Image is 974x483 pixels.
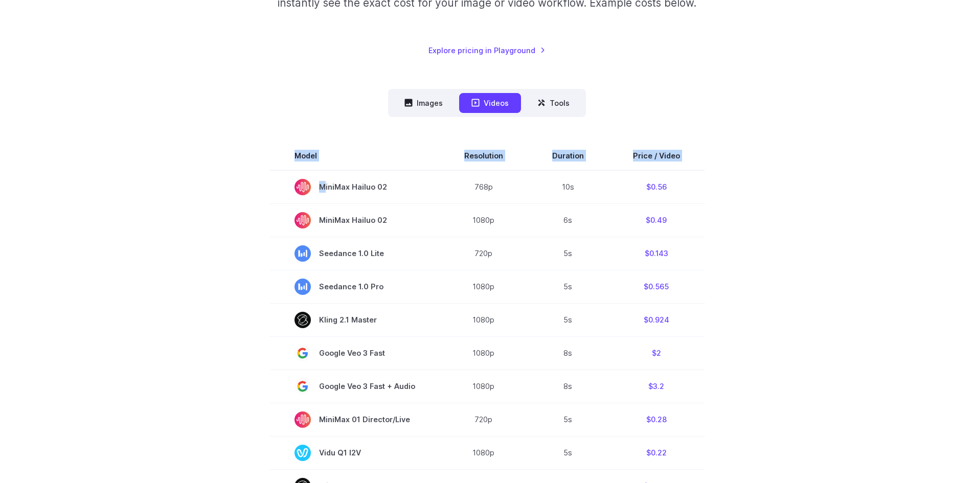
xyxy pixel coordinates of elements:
td: 1080p [440,270,528,303]
span: Kling 2.1 Master [295,312,415,328]
td: 5s [528,270,608,303]
span: MiniMax 01 Director/Live [295,411,415,428]
span: MiniMax Hailuo 02 [295,212,415,228]
td: $0.565 [608,270,705,303]
td: 8s [528,370,608,403]
a: Explore pricing in Playground [428,44,546,56]
span: Vidu Q1 I2V [295,445,415,461]
span: MiniMax Hailuo 02 [295,179,415,195]
td: $0.143 [608,237,705,270]
td: 5s [528,403,608,436]
td: 5s [528,237,608,270]
button: Videos [459,93,521,113]
span: Google Veo 3 Fast + Audio [295,378,415,395]
button: Tools [525,93,582,113]
td: $0.22 [608,436,705,469]
span: Google Veo 3 Fast [295,345,415,361]
td: $0.28 [608,403,705,436]
td: $0.56 [608,170,705,204]
td: 5s [528,303,608,336]
td: 5s [528,436,608,469]
td: $2 [608,336,705,370]
span: Seedance 1.0 Pro [295,279,415,295]
th: Resolution [440,142,528,170]
td: $3.2 [608,370,705,403]
td: 10s [528,170,608,204]
button: Images [392,93,455,113]
td: 720p [440,403,528,436]
td: $0.924 [608,303,705,336]
td: $0.49 [608,203,705,237]
td: 768p [440,170,528,204]
td: 1080p [440,336,528,370]
td: 1080p [440,370,528,403]
td: 1080p [440,303,528,336]
td: 8s [528,336,608,370]
td: 1080p [440,436,528,469]
td: 6s [528,203,608,237]
th: Duration [528,142,608,170]
span: Seedance 1.0 Lite [295,245,415,262]
td: 720p [440,237,528,270]
th: Model [270,142,440,170]
td: 1080p [440,203,528,237]
th: Price / Video [608,142,705,170]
